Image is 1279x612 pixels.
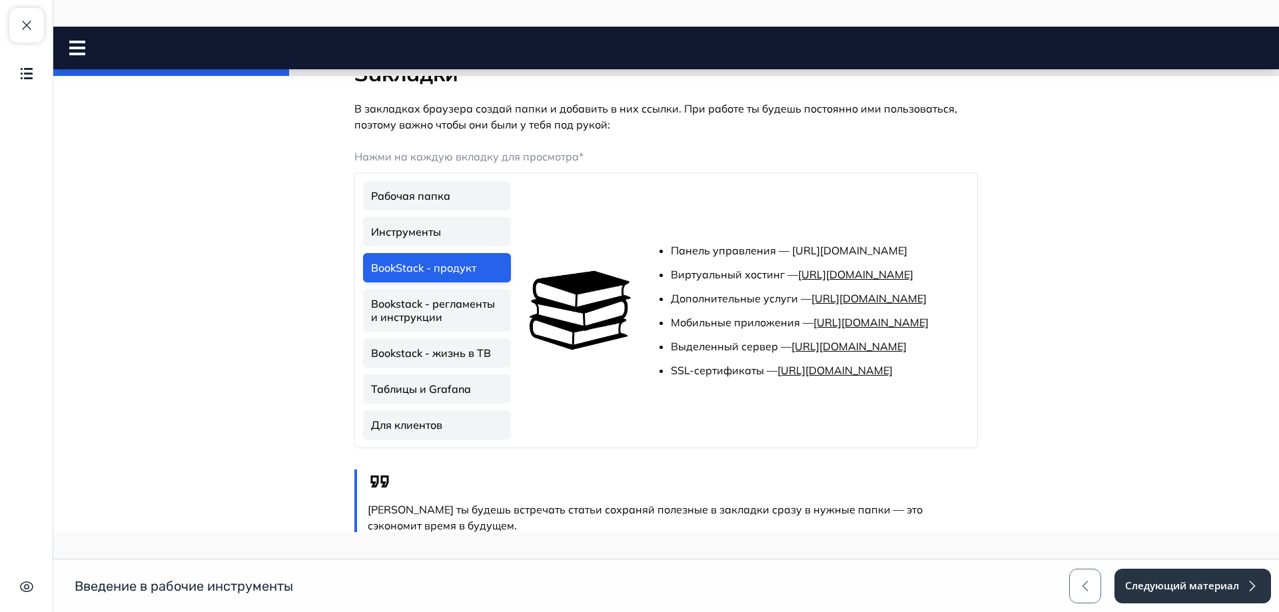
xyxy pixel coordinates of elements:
a: Инструменты [310,190,458,220]
p: Выделенный сервер — [618,312,905,328]
a: Рабочая папка [310,154,458,184]
p: Нажми на каждую вкладку для просмотра* [301,122,925,138]
img: Скрыть интерфейс [19,579,35,595]
h1: Введение в рабочие инструменты [75,577,293,595]
a: [URL][DOMAIN_NAME] [724,337,839,350]
button: Следующий материал [1114,569,1271,603]
p: Виртуальный хостинг — [618,240,905,256]
a: Bookstack - жизнь в ТВ [310,312,458,341]
p: В закладках браузера создай папки и добавить в них ссылки. При работе ты будешь постоянно ими пол... [301,74,925,106]
p: Мобильные приложения — [618,288,905,304]
a: [URL][DOMAIN_NAME] [760,289,875,302]
p: Панель управления — [URL][DOMAIN_NAME] [618,216,905,232]
img: tabs image [476,233,578,334]
p: [PERSON_NAME] ты будешь встречать статьи сохраняй полезные в закладки сразу в нужные папки — это ... [314,475,925,507]
p: Дополнительные услуги — [618,264,905,280]
iframe: https://go.teachbase.ru/listeners/scorm_pack/course_sessions/preview/scorms/162446/launch?allow_f... [53,27,1279,532]
a: [URL][DOMAIN_NAME] [738,313,853,326]
a: Для клиентов [310,384,458,413]
a: Bookstack - регламенты и инструкции [310,262,458,305]
a: [URL][DOMAIN_NAME] [745,241,860,254]
a: Таблицы и Grafana [310,348,458,377]
p: SSL-сертификаты — [618,336,905,352]
a: [URL][DOMAIN_NAME] [758,265,873,278]
a: BookStack - продукт [310,226,458,256]
img: Содержание [19,65,35,81]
